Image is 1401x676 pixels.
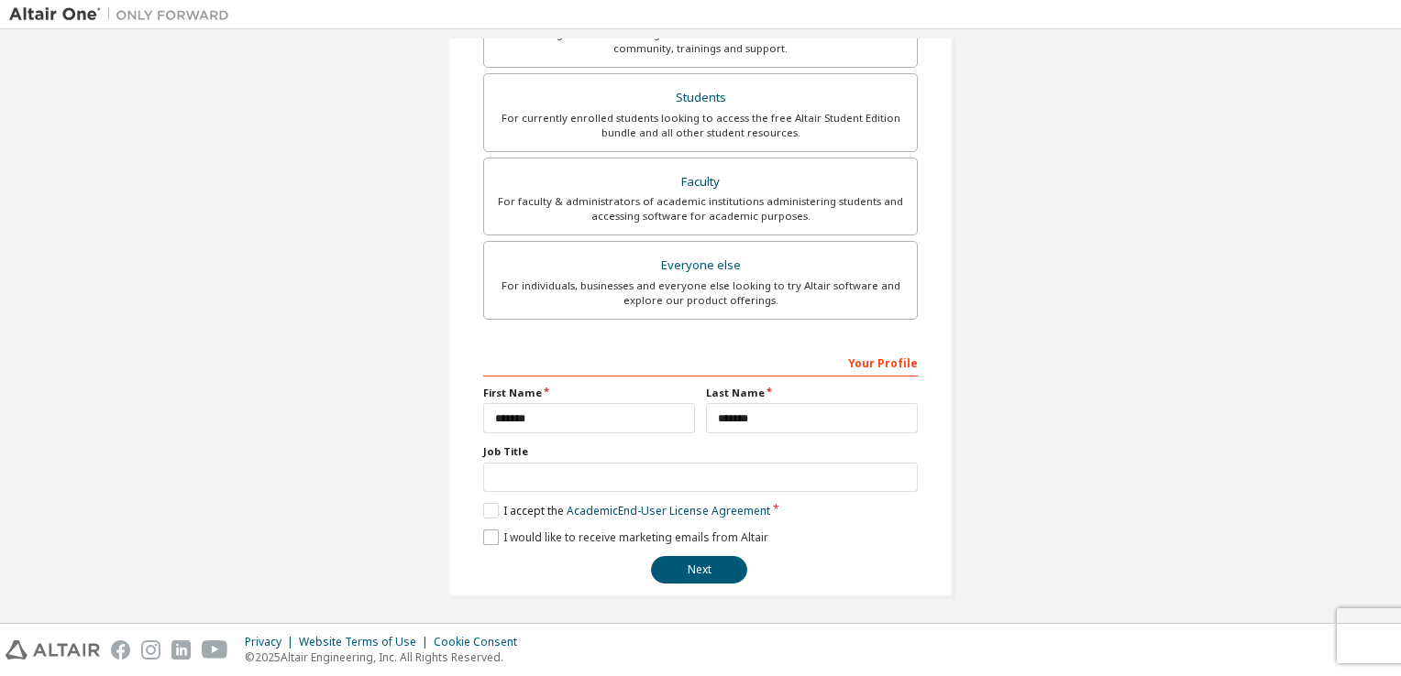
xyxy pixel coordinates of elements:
div: For currently enrolled students looking to access the free Altair Student Edition bundle and all ... [495,111,906,140]
label: Job Title [483,444,918,459]
img: altair_logo.svg [6,640,100,660]
div: Your Profile [483,347,918,376]
label: Last Name [706,386,918,400]
label: I accept the [483,503,770,518]
img: instagram.svg [141,640,160,660]
div: For existing customers looking to access software downloads, HPC resources, community, trainings ... [495,27,906,56]
div: Students [495,85,906,111]
div: Website Terms of Use [299,635,434,649]
img: facebook.svg [111,640,130,660]
div: Everyone else [495,253,906,278]
div: For faculty & administrators of academic institutions administering students and accessing softwa... [495,194,906,224]
button: Next [651,556,747,583]
a: Academic End-User License Agreement [567,503,770,518]
img: Altair One [9,5,238,24]
div: Cookie Consent [434,635,528,649]
img: linkedin.svg [171,640,191,660]
label: I would like to receive marketing emails from Altair [483,529,768,545]
img: youtube.svg [202,640,228,660]
div: Faculty [495,169,906,195]
div: Privacy [245,635,299,649]
p: © 2025 Altair Engineering, Inc. All Rights Reserved. [245,649,528,665]
div: For individuals, businesses and everyone else looking to try Altair software and explore our prod... [495,278,906,308]
label: First Name [483,386,695,400]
